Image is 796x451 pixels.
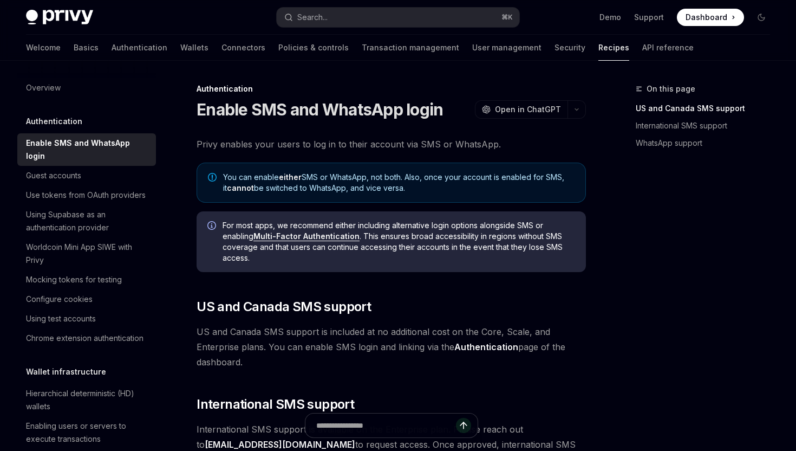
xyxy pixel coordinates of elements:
[17,416,156,449] a: Enabling users or servers to execute transactions
[26,332,143,345] div: Chrome extension authentication
[598,35,629,61] a: Recipes
[223,220,575,263] span: For most apps, we recommend either including alternative login options alongside SMS or enabling ...
[26,241,149,267] div: Worldcoin Mini App SIWE with Privy
[599,12,621,23] a: Demo
[197,100,443,119] h1: Enable SMS and WhatsApp login
[26,273,122,286] div: Mocking tokens for testing
[180,35,208,61] a: Wallets
[278,35,349,61] a: Policies & controls
[197,396,354,413] span: International SMS support
[495,104,561,115] span: Open in ChatGPT
[642,35,694,61] a: API reference
[17,237,156,270] a: Worldcoin Mini App SIWE with Privy
[26,169,81,182] div: Guest accounts
[636,117,779,134] a: International SMS support
[636,100,779,117] a: US and Canada SMS support
[208,173,217,182] svg: Note
[227,183,254,192] strong: cannot
[686,12,727,23] span: Dashboard
[17,185,156,205] a: Use tokens from OAuth providers
[277,8,519,27] button: Search...⌘K
[17,328,156,348] a: Chrome extension authentication
[197,298,371,315] span: US and Canada SMS support
[17,205,156,237] a: Using Supabase as an authentication provider
[17,78,156,98] a: Overview
[26,115,82,128] h5: Authentication
[207,221,218,232] svg: Info
[17,133,156,166] a: Enable SMS and WhatsApp login
[26,293,93,306] div: Configure cookies
[197,324,586,370] span: US and Canada SMS support is included at no additional cost on the Core, Scale, and Enterprise pl...
[475,100,567,119] button: Open in ChatGPT
[456,418,471,433] button: Send message
[26,35,61,61] a: Welcome
[634,12,664,23] a: Support
[554,35,585,61] a: Security
[636,134,779,152] a: WhatsApp support
[26,137,149,163] div: Enable SMS and WhatsApp login
[197,137,586,152] span: Privy enables your users to log in to their account via SMS or WhatsApp.
[26,420,149,446] div: Enabling users or servers to execute transactions
[26,312,96,325] div: Using test accounts
[26,365,106,378] h5: Wallet infrastructure
[677,9,744,26] a: Dashboard
[279,172,302,182] strong: either
[26,81,61,94] div: Overview
[112,35,167,61] a: Authentication
[362,35,459,61] a: Transaction management
[74,35,99,61] a: Basics
[17,270,156,289] a: Mocking tokens for testing
[26,10,93,25] img: dark logo
[17,289,156,309] a: Configure cookies
[17,166,156,185] a: Guest accounts
[17,309,156,328] a: Using test accounts
[26,208,149,234] div: Using Supabase as an authentication provider
[753,9,770,26] button: Toggle dark mode
[253,231,360,241] a: Multi-Factor Authentication
[472,35,541,61] a: User management
[454,342,518,352] strong: Authentication
[501,13,513,22] span: ⌘ K
[647,82,695,95] span: On this page
[297,11,328,24] div: Search...
[26,189,146,202] div: Use tokens from OAuth providers
[223,172,575,194] span: You can enable SMS or WhatsApp, not both. Also, once your account is enabled for SMS, it be switc...
[17,384,156,416] a: Hierarchical deterministic (HD) wallets
[197,83,586,94] div: Authentication
[221,35,265,61] a: Connectors
[26,387,149,413] div: Hierarchical deterministic (HD) wallets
